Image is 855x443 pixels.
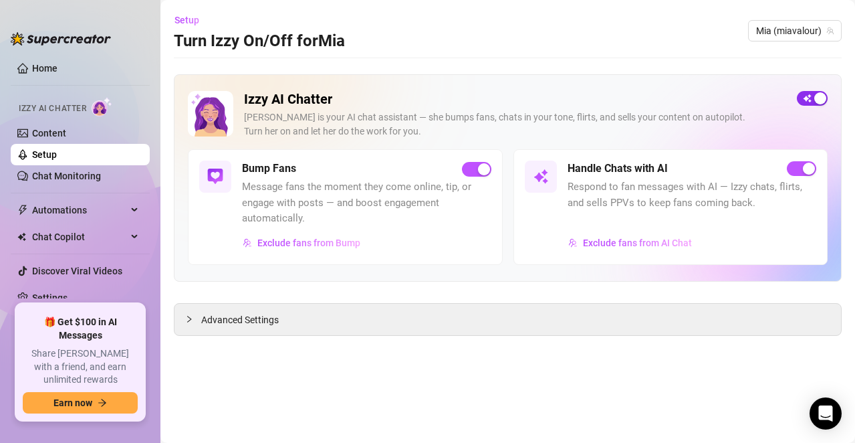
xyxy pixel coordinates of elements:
button: Setup [174,9,210,31]
span: team [826,27,834,35]
a: Settings [32,292,68,303]
a: Content [32,128,66,139]
button: Exclude fans from Bump [242,232,361,254]
span: Izzy AI Chatter [19,102,86,115]
span: Message fans the moment they come online, tip, or engage with posts — and boost engagement automa... [242,179,491,227]
span: Respond to fan messages with AI — Izzy chats, flirts, and sells PPVs to keep fans coming back. [568,179,817,211]
img: Izzy AI Chatter [188,91,233,137]
span: thunderbolt [17,205,28,215]
img: svg%3e [533,169,549,185]
span: Share [PERSON_NAME] with a friend, and earn unlimited rewards [23,347,138,387]
a: Home [32,63,57,74]
button: Earn nowarrow-right [23,392,138,414]
span: Exclude fans from AI Chat [583,238,692,248]
img: svg%3e [243,238,252,248]
span: 🎁 Get $100 in AI Messages [23,316,138,342]
a: Setup [32,149,57,160]
img: svg%3e [207,169,223,185]
span: Automations [32,199,127,221]
span: arrow-right [98,398,107,408]
a: Chat Monitoring [32,171,101,181]
img: AI Chatter [92,97,112,116]
button: Exclude fans from AI Chat [568,232,693,254]
span: Chat Copilot [32,226,127,248]
a: Discover Viral Videos [32,266,122,276]
h3: Turn Izzy On/Off for Mia [174,31,345,52]
div: Open Intercom Messenger [810,397,842,430]
h5: Bump Fans [242,161,296,177]
span: Exclude fans from Bump [257,238,360,248]
div: collapsed [185,312,201,327]
img: svg%3e [568,238,578,248]
span: Advanced Settings [201,313,279,327]
span: collapsed [185,315,193,323]
img: logo-BBDzfeDw.svg [11,32,111,46]
h2: Izzy AI Chatter [244,91,786,108]
h5: Handle Chats with AI [568,161,668,177]
span: Earn now [53,397,92,408]
span: Setup [174,15,199,25]
div: [PERSON_NAME] is your AI chat assistant — she bumps fans, chats in your tone, flirts, and sells y... [244,110,786,139]
img: Chat Copilot [17,232,26,242]
span: Mia (miavalour) [756,21,834,41]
